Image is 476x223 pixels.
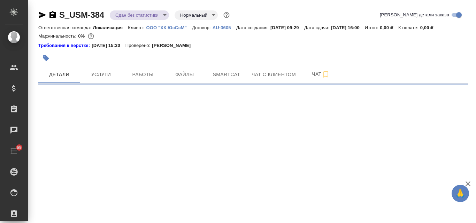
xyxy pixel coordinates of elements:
a: 69 [2,142,26,160]
a: Требования к верстке: [38,42,92,49]
span: Работы [126,70,160,79]
span: [PERSON_NAME] детали заказа [380,11,449,18]
button: 950.56 RUB; [86,32,95,41]
p: Дата создания: [236,25,270,30]
p: 0% [78,33,86,39]
div: Сдан без статистики [110,10,169,20]
button: 🙏 [452,185,469,202]
span: Детали [43,70,76,79]
div: Нажми, чтобы открыть папку с инструкцией [38,42,92,49]
p: 0,00 ₽ [380,25,398,30]
a: AU-3605 [213,24,236,30]
button: Добавить тэг [38,50,54,66]
span: 69 [13,144,26,151]
div: Сдан без статистики [175,10,218,20]
p: 0,00 ₽ [420,25,439,30]
p: [DATE] 15:30 [92,42,125,49]
button: Скопировать ссылку для ЯМессенджера [38,11,47,19]
p: [PERSON_NAME] [152,42,196,49]
span: Чат с клиентом [252,70,296,79]
button: Доп статусы указывают на важность/срочность заказа [222,10,231,19]
p: Ответственная команда: [38,25,93,30]
a: ООО "ХК ЮэСэМ" [146,24,192,30]
span: Smartcat [210,70,243,79]
span: Услуги [84,70,118,79]
svg: Подписаться [322,70,330,79]
p: Проверено: [125,42,152,49]
a: S_USM-384 [59,10,104,19]
span: Файлы [168,70,201,79]
p: Дата сдачи: [304,25,331,30]
p: Итого: [365,25,380,30]
span: 🙏 [454,186,466,201]
span: Чат [304,70,338,79]
p: AU-3605 [213,25,236,30]
p: К оплате: [398,25,420,30]
button: Нормальный [178,12,209,18]
button: Скопировать ссылку [48,11,57,19]
p: Договор: [192,25,213,30]
p: Клиент: [128,25,146,30]
p: [DATE] 16:00 [331,25,365,30]
p: [DATE] 09:29 [270,25,304,30]
button: Сдан без статистики [113,12,161,18]
p: ООО "ХК ЮэСэМ" [146,25,192,30]
p: Маржинальность: [38,33,78,39]
p: Локализация [93,25,128,30]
